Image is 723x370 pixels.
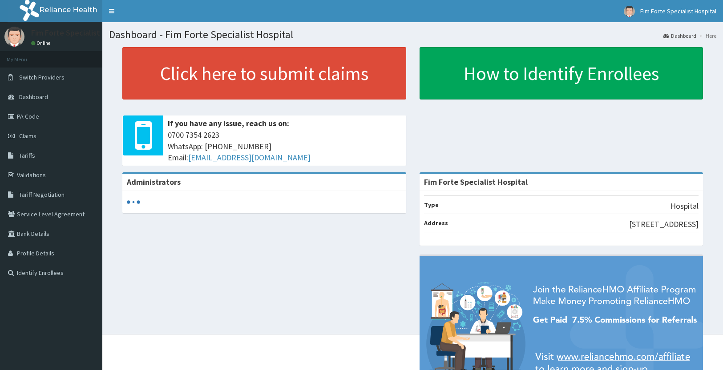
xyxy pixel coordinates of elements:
a: Dashboard [663,32,696,40]
span: Tariffs [19,151,35,159]
a: Click here to submit claims [122,47,406,99]
span: Claims [19,132,36,140]
li: Here [697,32,716,40]
strong: Fim Forte Specialist Hospital [424,177,528,187]
span: Tariff Negotiation [19,191,65,199]
b: Administrators [127,177,181,187]
b: If you have any issue, reach us on: [168,118,289,128]
img: User Image [624,6,635,17]
span: Switch Providers [19,73,65,81]
h1: Dashboard - Fim Forte Specialist Hospital [109,29,716,40]
b: Address [424,219,448,227]
p: [STREET_ADDRESS] [629,219,699,230]
img: User Image [4,27,24,47]
span: 0700 7354 2623 WhatsApp: [PHONE_NUMBER] Email: [168,129,402,163]
b: Type [424,201,439,209]
span: Fim Forte Specialist Hospital [640,7,716,15]
a: How to Identify Enrollees [420,47,703,99]
a: [EMAIL_ADDRESS][DOMAIN_NAME] [188,152,311,163]
p: Fim Forte Specialist Hospital [31,29,131,37]
p: Hospital [670,200,699,212]
a: Online [31,40,53,46]
span: Dashboard [19,93,48,101]
svg: audio-loading [127,195,140,209]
